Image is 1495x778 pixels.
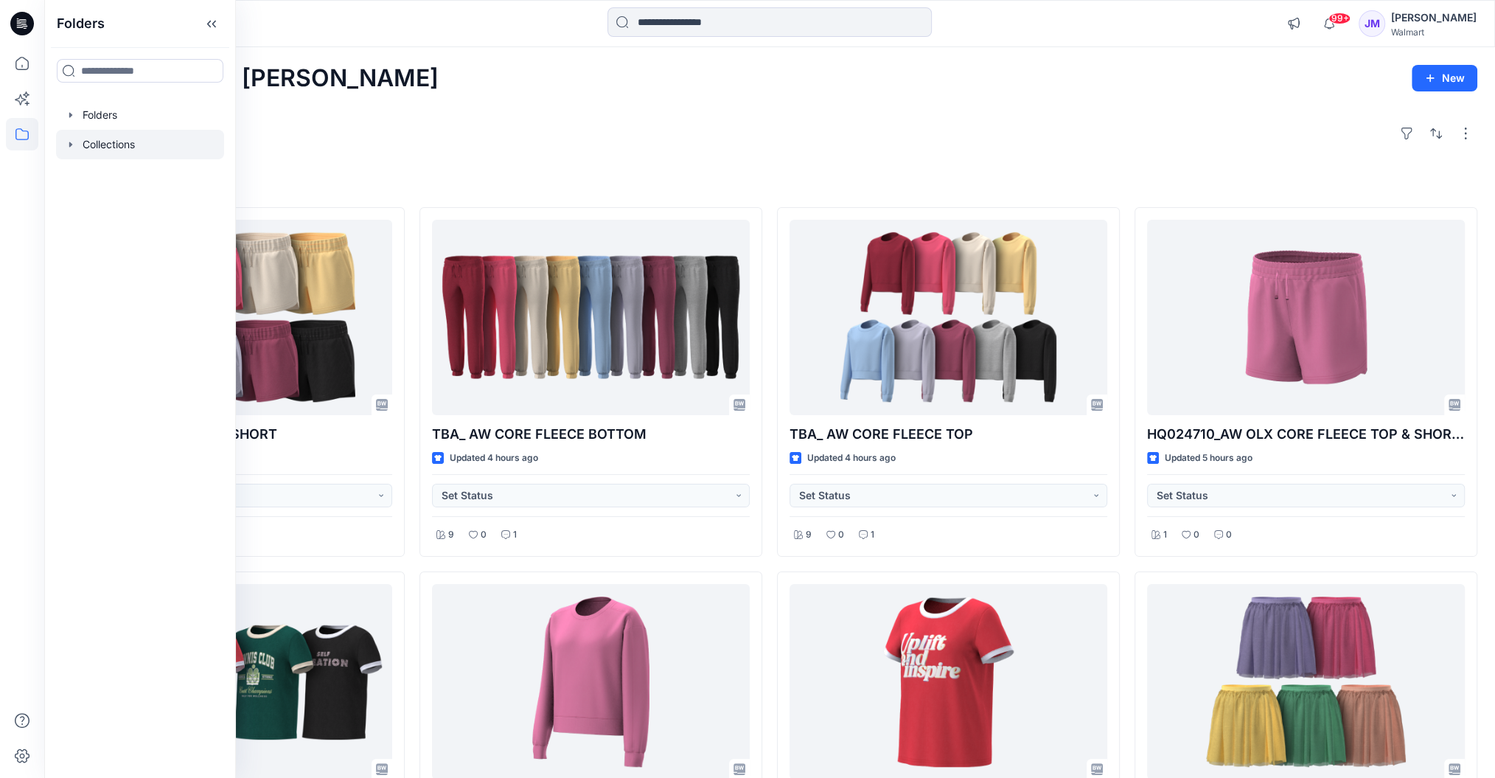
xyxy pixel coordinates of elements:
button: New [1412,65,1477,91]
div: Walmart [1391,27,1477,38]
p: 0 [1226,527,1232,543]
p: 1 [1163,527,1167,543]
p: Updated 4 hours ago [450,451,538,466]
div: [PERSON_NAME] [1391,9,1477,27]
p: 1 [513,527,517,543]
p: 9 [806,527,812,543]
a: TBA_ AW CORE FLEECE BOTTOM [432,220,750,415]
a: TBA_ AW CORE FLEECE TOP [790,220,1107,415]
span: 99+ [1328,13,1351,24]
p: HQ024710_AW OLX CORE FLEECE TOP & SHORT SET_PLUS [1147,424,1465,445]
p: 9 [448,527,454,543]
p: 0 [481,527,487,543]
h4: Styles [62,175,1477,192]
a: HQ024710_AW OLX CORE FLEECE TOP & SHORT SET_PLUS [1147,220,1465,415]
p: 1 [871,527,874,543]
h2: Welcome back, [PERSON_NAME] [62,65,439,92]
p: TBA_ AW CORE FLEECE BOTTOM [432,424,750,445]
p: 0 [838,527,844,543]
p: TBA_ AW CORE FLEECE TOP [790,424,1107,445]
p: Updated 4 hours ago [807,451,896,466]
p: 0 [1193,527,1199,543]
div: JM [1359,10,1385,37]
p: Updated 5 hours ago [1165,451,1252,466]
